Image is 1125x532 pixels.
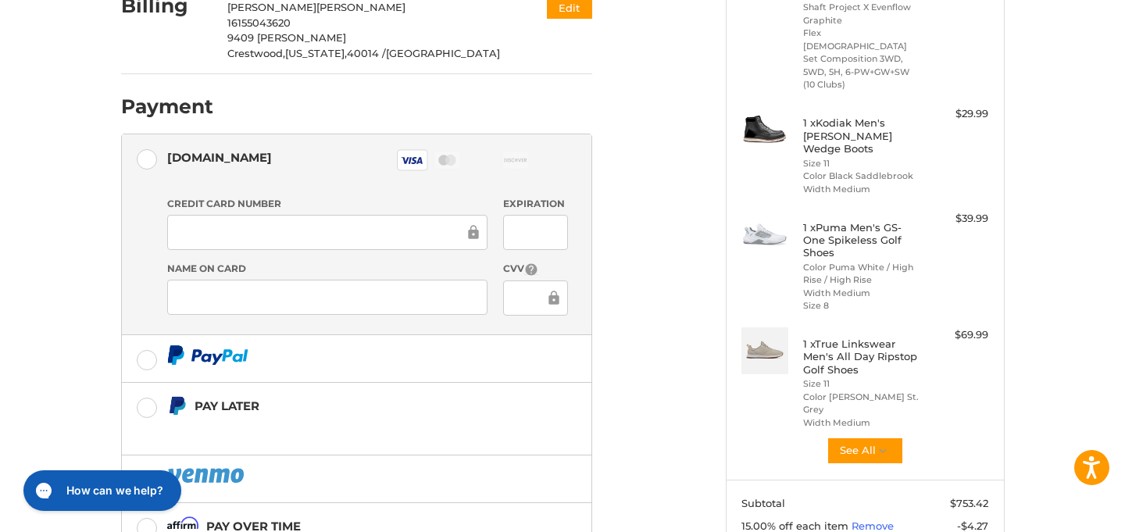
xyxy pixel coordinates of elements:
li: Width Medium [803,287,923,300]
li: Size 11 [803,157,923,170]
span: [PERSON_NAME] [316,1,405,13]
span: 40014 / [347,47,386,59]
li: Width Medium [803,183,923,196]
iframe: Google Customer Reviews [996,490,1125,532]
span: 15.00% off each item [741,520,852,532]
span: [GEOGRAPHIC_DATA] [386,47,500,59]
a: Remove [852,520,894,532]
span: [PERSON_NAME] [227,1,316,13]
iframe: PayPal Message 1 [167,423,494,436]
img: Pay Later icon [167,396,187,416]
li: Size 11 [803,377,923,391]
h4: 1 x Puma Men's GS-One Spikeless Golf Shoes [803,221,923,259]
li: Color Black Saddlebrook [803,170,923,183]
iframe: Gorgias live chat messenger [16,465,186,516]
li: Flex [DEMOGRAPHIC_DATA] [803,27,923,52]
span: Subtotal [741,497,785,509]
div: $39.99 [927,211,988,227]
div: Pay Later [195,393,494,419]
h4: 1 x Kodiak Men's [PERSON_NAME] Wedge Boots [803,116,923,155]
span: -$4.27 [957,520,988,532]
label: Name on Card [167,262,487,276]
li: Color Puma White / High Rise / High Rise [803,261,923,287]
span: Crestwood, [227,47,285,59]
img: PayPal icon [167,345,248,365]
li: Set Composition 3WD, 5WD, 5H, 6-PW+GW+SW (10 Clubs) [803,52,923,91]
span: 16155043620 [227,16,291,29]
li: Color [PERSON_NAME] St. Grey [803,391,923,416]
span: $753.42 [950,497,988,509]
div: $69.99 [927,327,988,343]
button: See All [827,437,904,465]
label: CVV [503,262,568,277]
label: Expiration [503,197,568,211]
li: Width Medium [803,416,923,430]
li: Shaft Project X Evenflow Graphite [803,1,923,27]
span: 9409 [PERSON_NAME] [227,31,346,44]
label: Credit Card Number [167,197,487,211]
img: PayPal icon [167,466,247,485]
span: [US_STATE], [285,47,347,59]
div: $29.99 [927,106,988,122]
h4: 1 x True Linkswear Men's All Day Ripstop Golf Shoes [803,337,923,376]
li: Size 8 [803,299,923,312]
h2: Payment [121,95,213,119]
div: [DOMAIN_NAME] [167,145,272,170]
